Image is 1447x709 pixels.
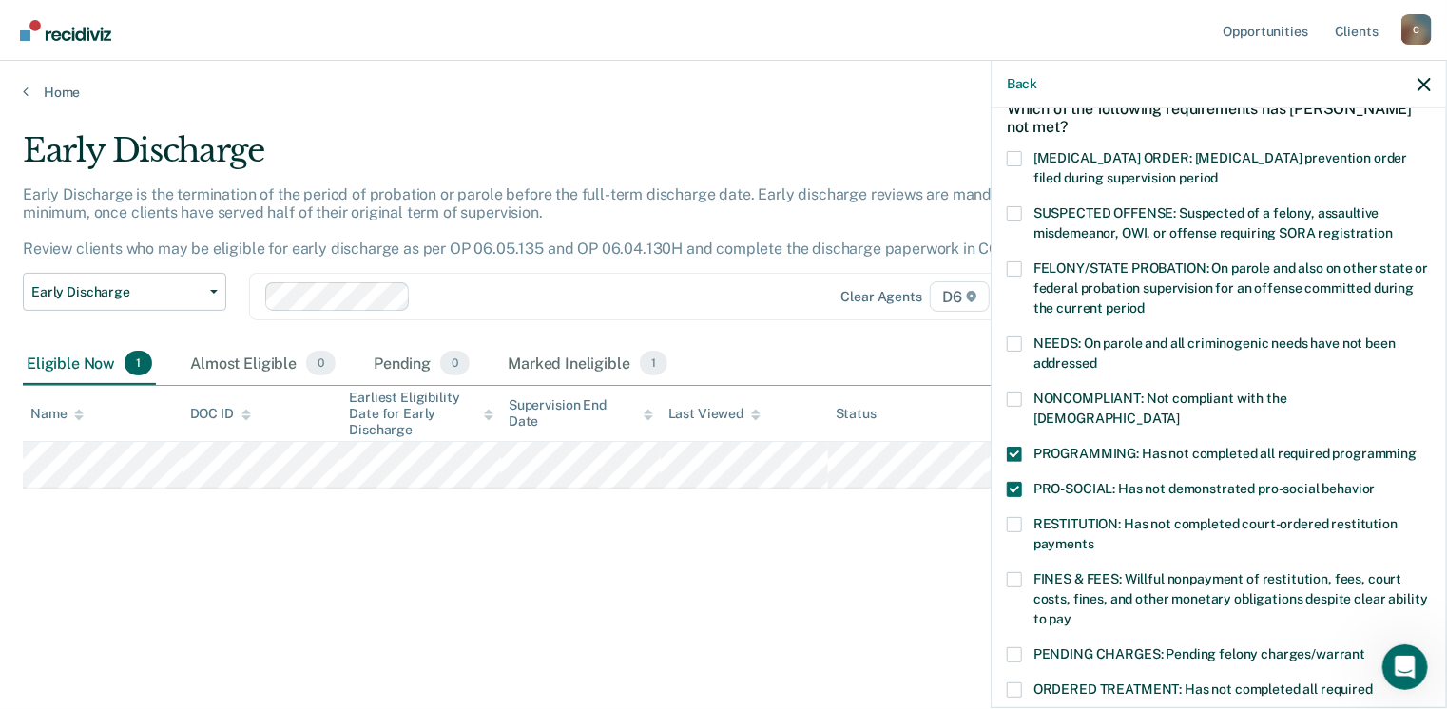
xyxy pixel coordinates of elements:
[20,20,111,41] img: Recidiviz
[509,397,653,430] div: Supervision End Date
[23,131,1109,185] div: Early Discharge
[31,284,203,300] span: Early Discharge
[125,351,152,375] span: 1
[306,351,336,375] span: 0
[30,406,84,422] div: Name
[1033,150,1408,185] span: [MEDICAL_DATA] ORDER: [MEDICAL_DATA] prevention order filed during supervision period
[1382,644,1428,690] iframe: Intercom live chat
[930,281,990,312] span: D6
[1401,14,1432,45] div: C
[1007,85,1431,151] div: Which of the following requirements has [PERSON_NAME] not met?
[23,343,156,385] div: Eligible Now
[1033,446,1417,461] span: PROGRAMMING: Has not completed all required programming
[23,185,1045,259] p: Early Discharge is the termination of the period of probation or parole before the full-term disc...
[1033,335,1396,371] span: NEEDS: On parole and all criminogenic needs have not been addressed
[370,343,473,385] div: Pending
[1033,571,1428,626] span: FINES & FEES: Willful nonpayment of restitution, fees, court costs, fines, and other monetary obl...
[190,406,251,422] div: DOC ID
[1033,391,1287,426] span: NONCOMPLIANT: Not compliant with the [DEMOGRAPHIC_DATA]
[1033,260,1429,316] span: FELONY/STATE PROBATION: On parole and also on other state or federal probation supervision for an...
[1033,205,1393,240] span: SUSPECTED OFFENSE: Suspected of a felony, assaultive misdemeanor, OWI, or offense requiring SORA ...
[1033,481,1376,496] span: PRO-SOCIAL: Has not demonstrated pro-social behavior
[186,343,339,385] div: Almost Eligible
[841,289,922,305] div: Clear agents
[1401,14,1432,45] button: Profile dropdown button
[640,351,667,375] span: 1
[1007,76,1037,92] button: Back
[23,84,1424,101] a: Home
[440,351,470,375] span: 0
[504,343,671,385] div: Marked Ineligible
[1033,646,1365,661] span: PENDING CHARGES: Pending felony charges/warrant
[349,390,493,437] div: Earliest Eligibility Date for Early Discharge
[836,406,877,422] div: Status
[668,406,761,422] div: Last Viewed
[1033,516,1398,551] span: RESTITUTION: Has not completed court-ordered restitution payments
